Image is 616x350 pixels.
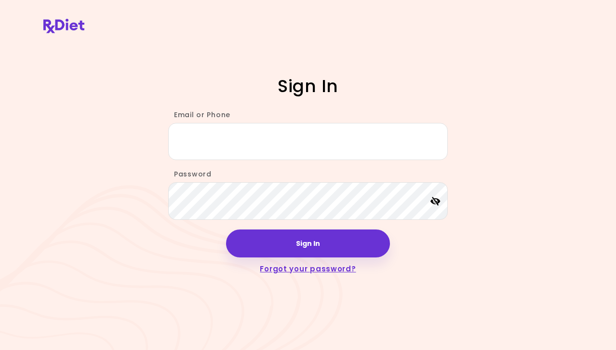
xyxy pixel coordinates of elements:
[168,169,212,179] label: Password
[226,229,390,257] button: Sign In
[260,264,356,274] a: Forgot your password?
[43,19,84,33] img: RxDiet
[168,75,448,98] h1: Sign In
[168,110,230,120] label: Email or Phone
